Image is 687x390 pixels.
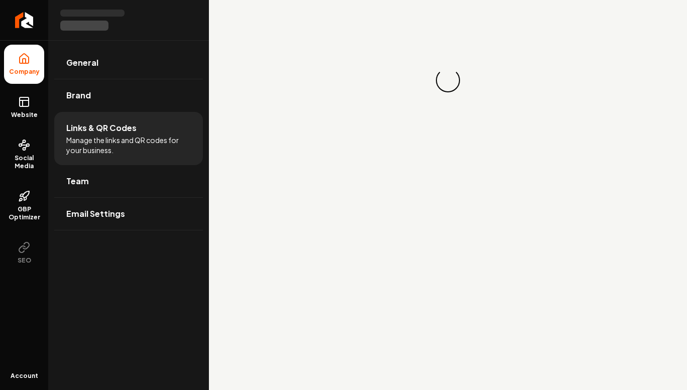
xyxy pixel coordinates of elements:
span: Company [5,68,44,76]
a: General [54,47,203,79]
span: Account [11,372,38,380]
button: SEO [4,233,44,273]
span: Website [7,111,42,119]
a: Social Media [4,131,44,178]
div: Loading [436,68,460,92]
a: Team [54,165,203,197]
a: GBP Optimizer [4,182,44,229]
span: SEO [14,256,35,265]
span: Brand [66,89,91,101]
span: Manage the links and QR codes for your business. [66,135,191,155]
a: Website [4,88,44,127]
span: GBP Optimizer [4,205,44,221]
span: Team [66,175,89,187]
img: Rebolt Logo [15,12,34,28]
span: Social Media [4,154,44,170]
span: Links & QR Codes [66,122,137,134]
span: Email Settings [66,208,125,220]
a: Brand [54,79,203,111]
a: Email Settings [54,198,203,230]
span: General [66,57,98,69]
